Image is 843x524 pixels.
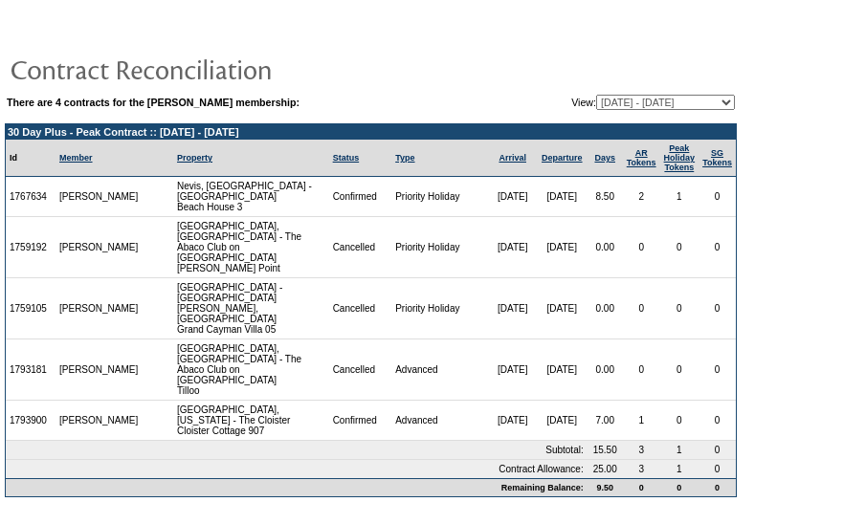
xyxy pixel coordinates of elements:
[55,401,143,441] td: [PERSON_NAME]
[173,177,329,217] td: Nevis, [GEOGRAPHIC_DATA] - [GEOGRAPHIC_DATA] Beach House 3
[660,460,699,478] td: 1
[329,401,392,441] td: Confirmed
[699,217,736,278] td: 0
[588,177,623,217] td: 8.50
[588,460,623,478] td: 25.00
[623,217,660,278] td: 0
[623,278,660,339] td: 0
[588,478,623,496] td: 9.50
[10,50,392,88] img: pgTtlContractReconciliation.gif
[488,339,536,401] td: [DATE]
[329,339,392,401] td: Cancelled
[173,339,329,401] td: [GEOGRAPHIC_DATA], [GEOGRAPHIC_DATA] - The Abaco Club on [GEOGRAPHIC_DATA] Tilloo
[699,441,736,460] td: 0
[6,339,55,401] td: 1793181
[660,217,699,278] td: 0
[588,441,623,460] td: 15.50
[59,153,93,163] a: Member
[660,339,699,401] td: 0
[588,339,623,401] td: 0.00
[391,278,488,339] td: Priority Holiday
[173,217,329,278] td: [GEOGRAPHIC_DATA], [GEOGRAPHIC_DATA] - The Abaco Club on [GEOGRAPHIC_DATA] [PERSON_NAME] Point
[391,217,488,278] td: Priority Holiday
[588,278,623,339] td: 0.00
[7,97,299,108] b: There are 4 contracts for the [PERSON_NAME] membership:
[329,217,392,278] td: Cancelled
[623,177,660,217] td: 2
[6,124,736,140] td: 30 Day Plus - Peak Contract :: [DATE] - [DATE]
[537,401,588,441] td: [DATE]
[488,177,536,217] td: [DATE]
[660,278,699,339] td: 0
[594,153,615,163] a: Days
[488,278,536,339] td: [DATE]
[542,153,583,163] a: Departure
[537,339,588,401] td: [DATE]
[623,441,660,460] td: 3
[699,401,736,441] td: 0
[6,441,588,460] td: Subtotal:
[55,177,143,217] td: [PERSON_NAME]
[699,278,736,339] td: 0
[391,401,488,441] td: Advanced
[6,278,55,339] td: 1759105
[588,401,623,441] td: 7.00
[623,339,660,401] td: 0
[55,278,143,339] td: [PERSON_NAME]
[6,460,588,478] td: Contract Allowance:
[623,401,660,441] td: 1
[623,478,660,496] td: 0
[329,278,392,339] td: Cancelled
[660,441,699,460] td: 1
[475,95,735,110] td: View:
[329,177,392,217] td: Confirmed
[391,177,488,217] td: Priority Holiday
[699,478,736,496] td: 0
[6,177,55,217] td: 1767634
[699,460,736,478] td: 0
[699,177,736,217] td: 0
[6,478,588,496] td: Remaining Balance:
[173,278,329,339] td: [GEOGRAPHIC_DATA] - [GEOGRAPHIC_DATA][PERSON_NAME], [GEOGRAPHIC_DATA] Grand Cayman Villa 05
[627,148,656,167] a: ARTokens
[623,460,660,478] td: 3
[499,153,526,163] a: Arrival
[699,339,736,401] td: 0
[537,177,588,217] td: [DATE]
[173,401,329,441] td: [GEOGRAPHIC_DATA], [US_STATE] - The Cloister Cloister Cottage 907
[537,217,588,278] td: [DATE]
[6,401,55,441] td: 1793900
[6,217,55,278] td: 1759192
[664,143,696,172] a: Peak HolidayTokens
[395,153,414,163] a: Type
[333,153,360,163] a: Status
[55,339,143,401] td: [PERSON_NAME]
[660,478,699,496] td: 0
[391,339,488,401] td: Advanced
[537,278,588,339] td: [DATE]
[488,401,536,441] td: [DATE]
[55,217,143,278] td: [PERSON_NAME]
[660,177,699,217] td: 1
[588,217,623,278] td: 0.00
[660,401,699,441] td: 0
[6,140,55,177] td: Id
[177,153,212,163] a: Property
[488,217,536,278] td: [DATE]
[702,148,732,167] a: SGTokens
